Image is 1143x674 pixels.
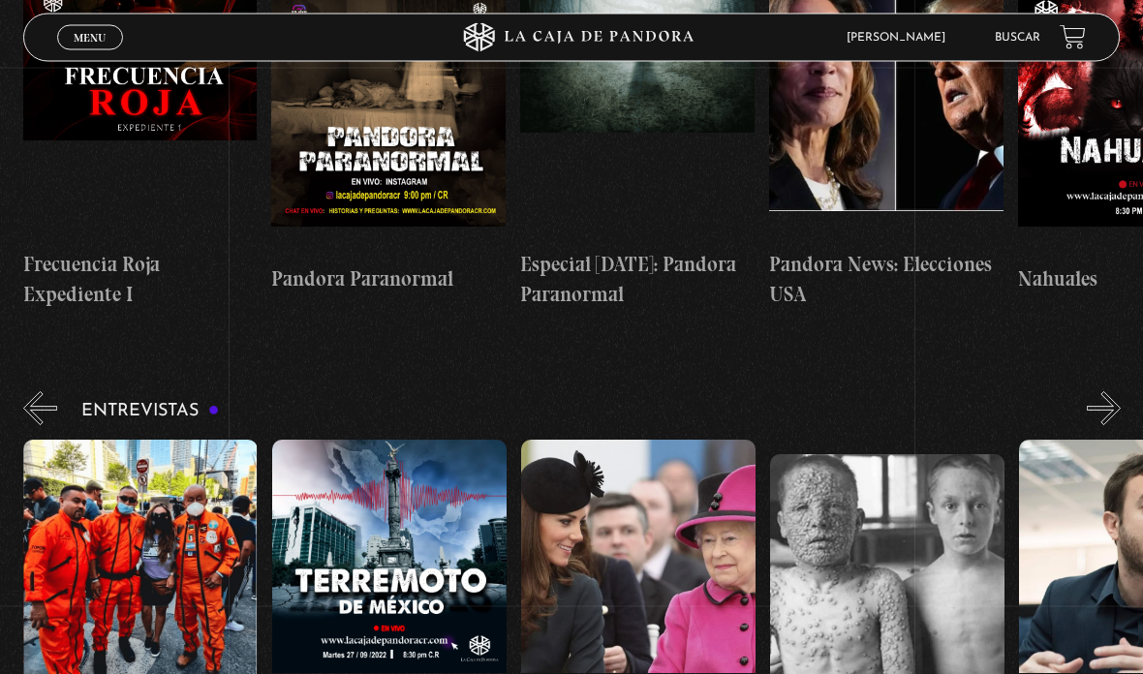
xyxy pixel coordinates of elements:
[74,32,106,44] span: Menu
[1087,392,1121,426] button: Next
[520,250,755,311] h4: Especial [DATE]: Pandora Paranormal
[1060,24,1086,50] a: View your shopping cart
[995,32,1040,44] a: Buscar
[68,48,113,62] span: Cerrar
[23,250,258,311] h4: Frecuencia Roja Expediente I
[81,403,220,421] h3: Entrevistas
[271,264,506,295] h4: Pandora Paranormal
[837,32,965,44] span: [PERSON_NAME]
[769,250,1004,311] h4: Pandora News: Elecciones USA
[23,392,57,426] button: Previous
